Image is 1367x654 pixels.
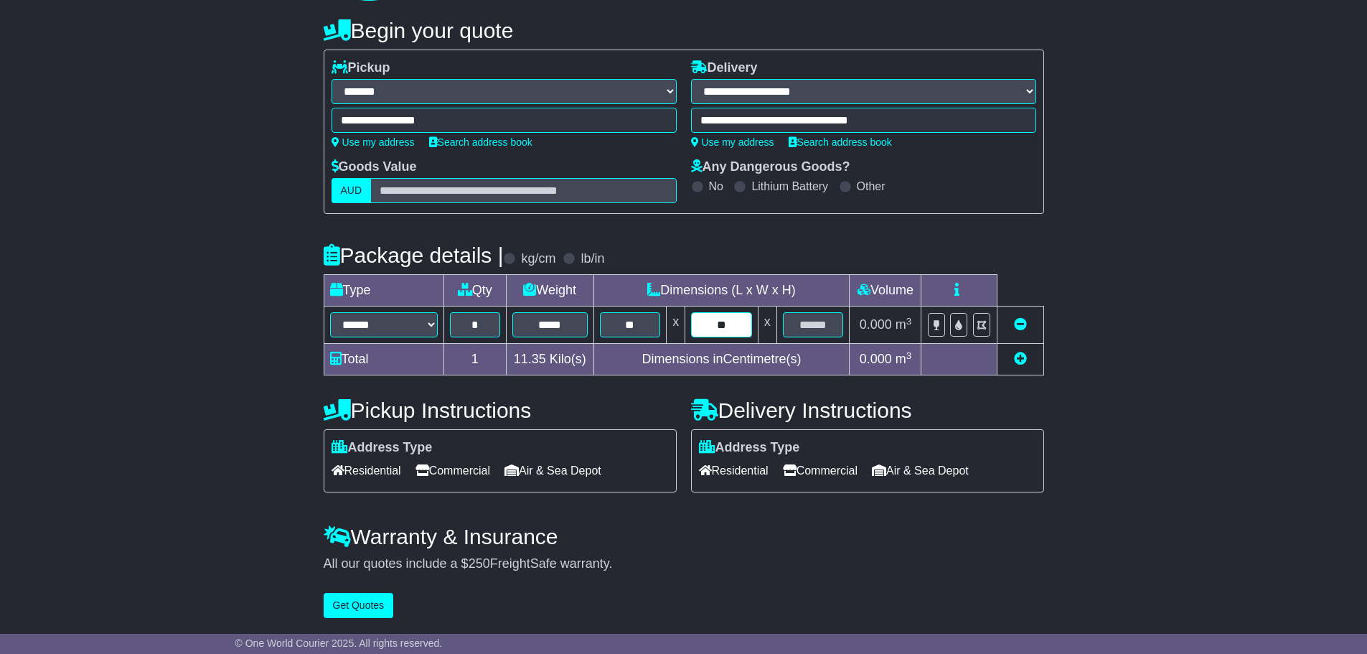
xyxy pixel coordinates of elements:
span: Air & Sea Depot [504,459,601,482]
span: © One World Courier 2025. All rights reserved. [235,637,443,649]
h4: Begin your quote [324,19,1044,42]
span: m [896,317,912,332]
span: Commercial [783,459,858,482]
a: Add new item [1014,352,1027,366]
td: x [758,307,776,344]
sup: 3 [906,350,912,361]
label: Pickup [332,60,390,76]
a: Search address book [789,136,892,148]
a: Use my address [691,136,774,148]
td: x [667,307,685,344]
span: 11.35 [514,352,546,366]
label: Address Type [699,440,800,456]
span: m [896,352,912,366]
span: Residential [332,459,401,482]
td: 1 [443,344,506,375]
div: All our quotes include a $ FreightSafe warranty. [324,556,1044,572]
label: No [709,179,723,193]
a: Search address book [429,136,532,148]
span: 0.000 [860,352,892,366]
td: Type [324,275,443,307]
label: Delivery [691,60,758,76]
label: Goods Value [332,159,417,175]
h4: Warranty & Insurance [324,525,1044,548]
h4: Package details | [324,243,504,267]
label: Lithium Battery [751,179,828,193]
span: Residential [699,459,769,482]
td: Dimensions (L x W x H) [593,275,850,307]
a: Use my address [332,136,415,148]
td: Qty [443,275,506,307]
sup: 3 [906,316,912,327]
h4: Delivery Instructions [691,398,1044,422]
td: Kilo(s) [506,344,593,375]
span: Commercial [415,459,490,482]
span: 250 [469,556,490,571]
a: Remove this item [1014,317,1027,332]
label: Other [857,179,886,193]
span: 0.000 [860,317,892,332]
td: Dimensions in Centimetre(s) [593,344,850,375]
label: Any Dangerous Goods? [691,159,850,175]
label: kg/cm [521,251,555,267]
label: Address Type [332,440,433,456]
label: lb/in [581,251,604,267]
span: Air & Sea Depot [872,459,969,482]
td: Weight [506,275,593,307]
h4: Pickup Instructions [324,398,677,422]
label: AUD [332,178,372,203]
button: Get Quotes [324,593,394,618]
td: Volume [850,275,921,307]
td: Total [324,344,443,375]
